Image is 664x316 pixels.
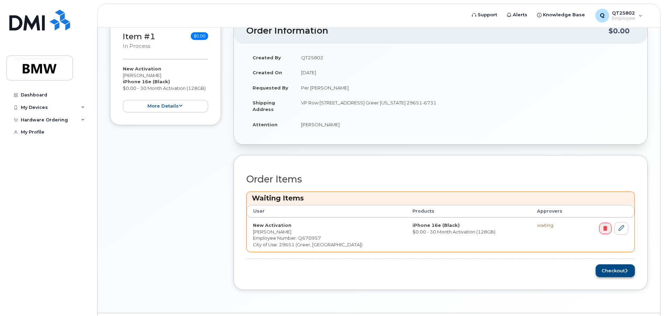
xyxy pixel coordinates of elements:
strong: Created By [253,55,281,60]
span: Alerts [513,11,527,18]
a: Item #1 [123,32,155,41]
strong: Attention [253,122,278,127]
div: $0.00 [608,24,630,37]
span: Employee Number: Q670957 [253,235,321,241]
span: Employee [612,16,635,21]
div: [PERSON_NAME] $0.00 - 30 Month Activation (128GB) [123,66,208,112]
strong: New Activation [123,66,161,71]
strong: Requested By [253,85,288,91]
strong: iPhone 16e (Black) [123,79,170,84]
strong: iPhone 16e (Black) [412,222,460,228]
span: Support [478,11,497,18]
div: QT25802 [590,9,647,23]
a: Support [467,8,502,22]
div: waiting [537,222,574,229]
strong: Created On [253,70,282,75]
a: Alerts [502,8,532,22]
span: Knowledge Base [543,11,585,18]
strong: New Activation [253,222,291,228]
h3: Waiting Items [252,194,629,203]
td: $0.00 - 30 Month Activation (128GB) [406,217,531,252]
small: in process [123,43,150,49]
td: VP Row [STREET_ADDRESS] Greer [US_STATE] 29651-6731 [295,95,635,117]
td: Per [PERSON_NAME] [295,80,635,95]
h2: Order Items [246,174,635,185]
th: Approvers [531,205,580,217]
td: [PERSON_NAME] City of Use: 29651 (Greer, [GEOGRAPHIC_DATA]) [247,217,406,252]
a: Knowledge Base [532,8,590,22]
th: User [247,205,406,217]
button: Checkout [596,264,635,277]
span: Q [600,11,605,20]
span: $0.00 [191,32,208,40]
span: QT25802 [612,10,635,16]
button: more details [123,100,208,113]
td: QT25802 [295,50,635,65]
td: [DATE] [295,65,635,80]
th: Products [406,205,531,217]
h2: Order Information [246,26,608,36]
strong: Shipping Address [253,100,275,112]
iframe: Messenger Launcher [634,286,659,311]
td: [PERSON_NAME] [295,117,635,132]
